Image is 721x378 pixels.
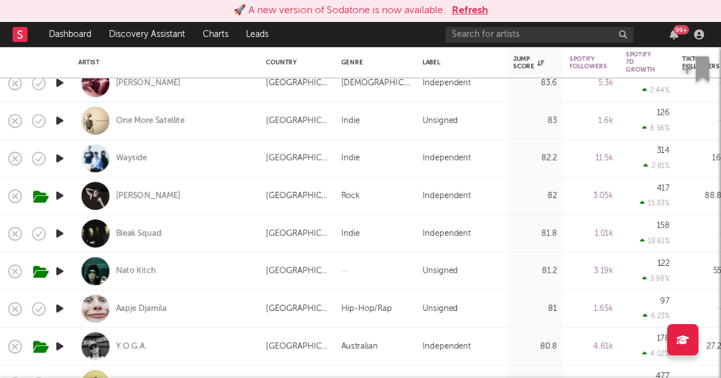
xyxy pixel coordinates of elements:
input: Search for artists [446,27,633,43]
div: 15.83 % [640,199,670,207]
div: 4.61k [570,339,613,354]
div: 82.2 [513,151,557,166]
div: Independent [422,339,471,354]
div: 122 [657,260,670,268]
div: 8.56 % [642,124,670,132]
div: Unsigned [422,113,458,129]
div: 1.6k [570,113,613,129]
div: Independent [422,76,471,91]
div: 81.2 [513,264,557,279]
div: [GEOGRAPHIC_DATA] [266,151,329,166]
div: 80.8 [513,339,557,354]
a: Dashboard [40,22,100,47]
div: 18.61 % [640,237,670,245]
div: 158 [657,222,670,230]
div: Indie [341,151,360,166]
div: 3.05k [570,189,613,204]
div: 314 [657,147,670,155]
a: Discovery Assistant [100,22,194,47]
a: Nato Kitch [116,266,156,277]
div: Australian [341,339,378,354]
div: 2.44 % [642,87,670,95]
div: Indie [341,113,360,129]
div: [GEOGRAPHIC_DATA] [266,339,329,354]
button: Filter by Jump Score [551,56,563,69]
div: [GEOGRAPHIC_DATA] [266,264,329,279]
div: 1.01k [570,226,613,241]
a: Aapje Djamila [116,303,166,315]
div: Spotify Followers [570,55,607,70]
div: 5.3k [570,76,613,91]
button: Refresh [452,3,488,18]
div: Label [422,59,494,66]
div: Country [266,59,322,66]
div: 4.02 % [642,350,670,358]
a: [PERSON_NAME] [116,78,180,89]
div: 417 [657,184,670,192]
div: 3.19k [570,264,613,279]
div: [GEOGRAPHIC_DATA] [266,226,329,241]
div: Jump Score [513,55,545,70]
div: [GEOGRAPHIC_DATA] [266,189,329,204]
a: One More Satellite [116,115,185,127]
div: Unsigned [422,302,458,317]
div: 126 [657,109,670,117]
div: Unsigned [422,264,458,279]
div: Independent [422,189,471,204]
div: 97 [660,297,670,305]
div: Artist [78,59,247,66]
a: Leads [237,22,277,47]
a: Charts [194,22,237,47]
div: [GEOGRAPHIC_DATA] [266,76,329,91]
div: Genre [341,59,404,66]
button: Filter by Spotify 7D Growth [662,56,674,68]
button: 99+ [670,29,678,39]
div: [GEOGRAPHIC_DATA] [266,302,329,317]
div: Rock [341,189,360,204]
div: Independent [422,226,471,241]
div: [DEMOGRAPHIC_DATA] [341,76,410,91]
div: 11.5k [570,151,613,166]
a: Wayside [116,153,147,164]
div: 6.23 % [643,312,670,320]
a: Y.O.G.A. [116,341,146,352]
div: Spotify 7D Growth [626,51,655,73]
div: 🚀 A new version of Sodatone is now available. [233,3,446,18]
div: 81 [513,302,557,317]
div: 83 [513,113,557,129]
div: 99 + [673,25,689,34]
div: 83.6 [513,76,557,91]
div: 2.81 % [643,162,670,170]
a: Bleak Squad [116,228,161,239]
div: 82 [513,189,557,204]
a: [PERSON_NAME] [116,191,180,202]
button: Filter by Spotify Followers [613,56,626,69]
div: Independent [422,151,471,166]
div: 1.65k [570,302,613,317]
div: 3.98 % [642,275,670,283]
div: 178 [657,335,670,343]
div: Indie [341,226,360,241]
div: Hip-Hop/Rap [341,302,392,317]
div: [GEOGRAPHIC_DATA] [266,113,329,129]
div: 81.8 [513,226,557,241]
